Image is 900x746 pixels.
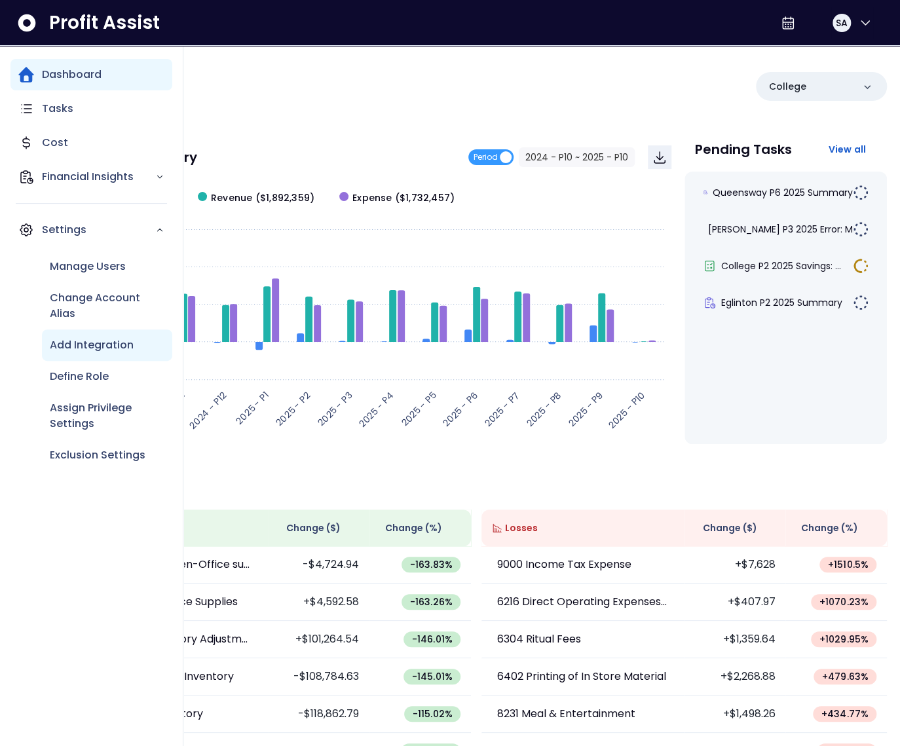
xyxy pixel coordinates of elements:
td: +$101,264.54 [269,621,370,658]
p: Financial Insights [42,169,155,185]
button: 2024 - P10 ~ 2025 - P10 [519,147,635,167]
span: Change ( $ ) [286,521,341,535]
text: 2025 - P3 [315,388,355,428]
text: 2025 - P7 [481,388,522,429]
span: + 1029.95 % [819,633,869,646]
text: 2025 - P9 [565,388,606,429]
p: Wins & Losses [66,481,887,494]
text: 2025 - P8 [523,388,564,429]
text: 2025 - P5 [398,388,438,428]
text: 2024 - P12 [187,388,230,432]
span: [PERSON_NAME] P3 2025 Error: Mis... [708,223,865,236]
span: View all [828,143,866,156]
img: Not yet Started [853,295,869,310]
p: Define Role [50,369,109,384]
span: + 434.77 % [821,707,869,720]
span: Expense ($1,732,457) [352,191,455,205]
span: + 1070.23 % [819,595,869,608]
p: 6304 Ritual Fees [497,631,581,647]
span: -163.26 % [409,595,453,608]
span: + 1510.5 % [827,558,869,571]
img: In Progress [853,258,869,274]
p: Assign Privilege Settings [50,400,164,432]
p: Add Integration [50,337,134,353]
p: Tasks [42,101,73,117]
td: +$407.97 [684,584,786,621]
text: 2025 - P1 [233,388,272,427]
button: View all [817,138,876,161]
span: -115.02 % [412,707,453,720]
td: -$118,862.79 [269,696,370,733]
td: +$1,498.26 [684,696,786,733]
span: -163.83 % [409,558,453,571]
span: Profit Assist [49,11,160,35]
text: 2025 - P6 [440,388,480,429]
p: 6402 Printing of In Store Material [497,669,666,684]
span: Losses [505,521,538,535]
td: -$4,724.94 [269,546,370,584]
p: 6216 Direct Operating Expenses-other [497,594,669,610]
span: College P2 2025 Savings: ... [721,259,841,272]
p: Dashboard [42,67,102,83]
text: 2025 - P4 [356,388,397,430]
span: -146.01 % [411,633,453,646]
text: 2025 - P2 [273,388,313,428]
td: +$4,592.58 [269,584,370,621]
img: Not yet Started [853,221,869,237]
img: Not yet Started [853,185,869,200]
p: Exclusion Settings [50,447,145,463]
button: Download [648,145,671,169]
span: Revenue ($1,892,359) [211,191,314,205]
td: +$7,628 [684,546,786,584]
td: -$108,784.63 [269,658,370,696]
span: Eglinton P2 2025 Summary [721,296,842,309]
p: Pending Tasks [695,143,792,156]
p: College [769,80,806,94]
span: Queensway P6 2025 Summary [713,186,853,199]
span: Period [474,149,498,165]
td: +$1,359.64 [684,621,786,658]
p: Settings [42,222,155,238]
p: Manage Users [50,259,126,274]
p: Change Account Alias [50,290,164,322]
p: 9000 Income Tax Expense [497,557,631,572]
span: Change (%) [385,521,442,535]
span: SA [836,16,848,29]
text: 2025 - P10 [605,388,648,431]
p: 8231 Meal & Entertainment [497,706,635,722]
p: Cost [42,135,68,151]
span: -145.01 % [411,670,453,683]
span: + 479.63 % [821,670,869,683]
span: Change (%) [801,521,858,535]
span: Change ( $ ) [702,521,757,535]
td: +$2,268.88 [684,658,786,696]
